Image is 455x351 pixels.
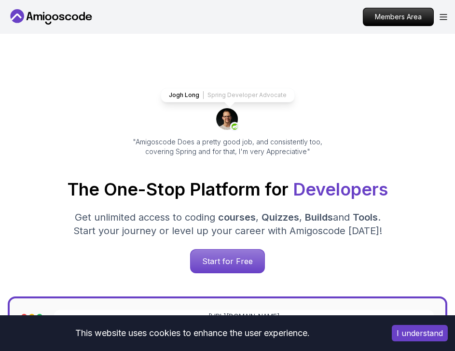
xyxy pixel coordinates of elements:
[392,325,448,341] button: Accept cookies
[120,137,336,156] p: "Amigoscode Does a pretty good job, and consistently too, covering Spring and for that, I'm very ...
[207,91,287,99] p: Spring Developer Advocate
[440,14,447,20] button: Open Menu
[218,211,256,223] span: courses
[169,91,199,99] p: Jogh Long
[7,323,377,344] div: This website uses cookies to enhance the user experience.
[66,211,390,238] p: Get unlimited access to coding , , and . Start your journey or level up your career with Amigosco...
[353,211,378,223] span: Tools
[262,211,299,223] span: Quizzes
[8,180,447,199] h1: The One-Stop Platform for
[191,250,264,273] p: Start for Free
[363,8,434,26] a: Members Area
[190,249,265,273] a: Start for Free
[293,179,388,200] span: Developers
[363,8,433,26] p: Members Area
[305,211,333,223] span: Builds
[208,312,280,322] a: [URL][DOMAIN_NAME]
[216,108,239,131] img: josh long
